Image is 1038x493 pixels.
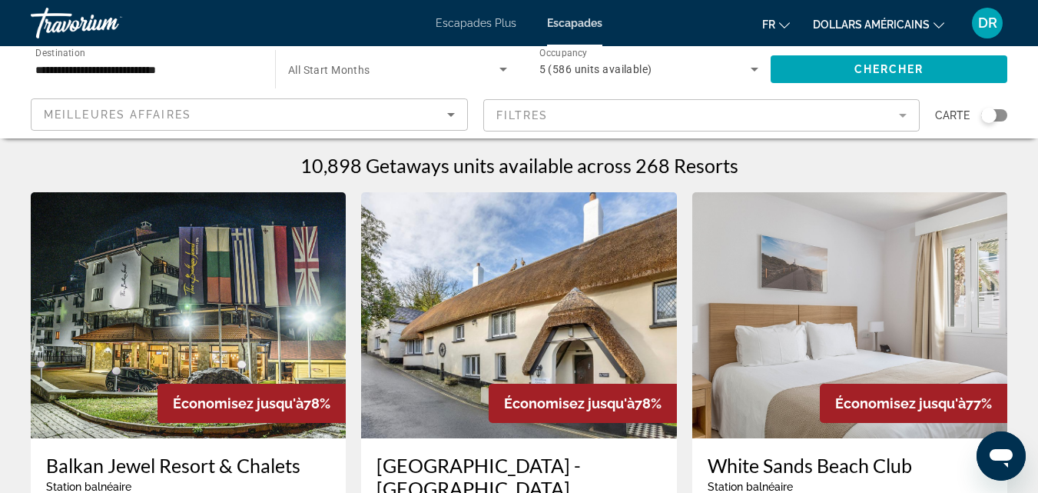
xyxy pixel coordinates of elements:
[762,13,790,35] button: Changer de langue
[35,47,85,58] span: Destination
[977,431,1026,481] iframe: Bouton de lancement de la fenêtre de messagerie
[361,192,676,438] img: ii_wf21.jpg
[978,15,997,31] font: DR
[300,154,738,177] h1: 10,898 Getaways units available across 268 Resorts
[935,105,970,126] span: Carte
[539,63,652,75] span: 5 (586 units available)
[173,395,303,411] span: Économisez jusqu'à
[692,192,1007,438] img: 7847I01X.jpg
[820,384,1007,423] div: 77%
[504,395,635,411] span: Économisez jusqu'à
[483,98,920,132] button: Filter
[854,63,924,75] span: Chercher
[158,384,346,423] div: 78%
[967,7,1007,39] button: Menu utilisateur
[44,105,455,124] mat-select: Sort by
[436,17,516,29] a: Escapades Plus
[539,48,588,58] span: Occupancy
[46,481,131,493] span: Station balnéaire
[813,13,944,35] button: Changer de devise
[547,17,602,29] a: Escapades
[813,18,930,31] font: dollars américains
[771,55,1007,83] button: Chercher
[288,64,370,76] span: All Start Months
[835,395,966,411] span: Économisez jusqu'à
[489,384,677,423] div: 78%
[46,454,330,477] a: Balkan Jewel Resort & Chalets
[708,454,992,477] a: White Sands Beach Club
[31,3,184,43] a: Travorium
[44,108,191,121] span: Meilleures affaires
[708,481,793,493] span: Station balnéaire
[31,192,346,438] img: DB70E01X.jpg
[762,18,775,31] font: fr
